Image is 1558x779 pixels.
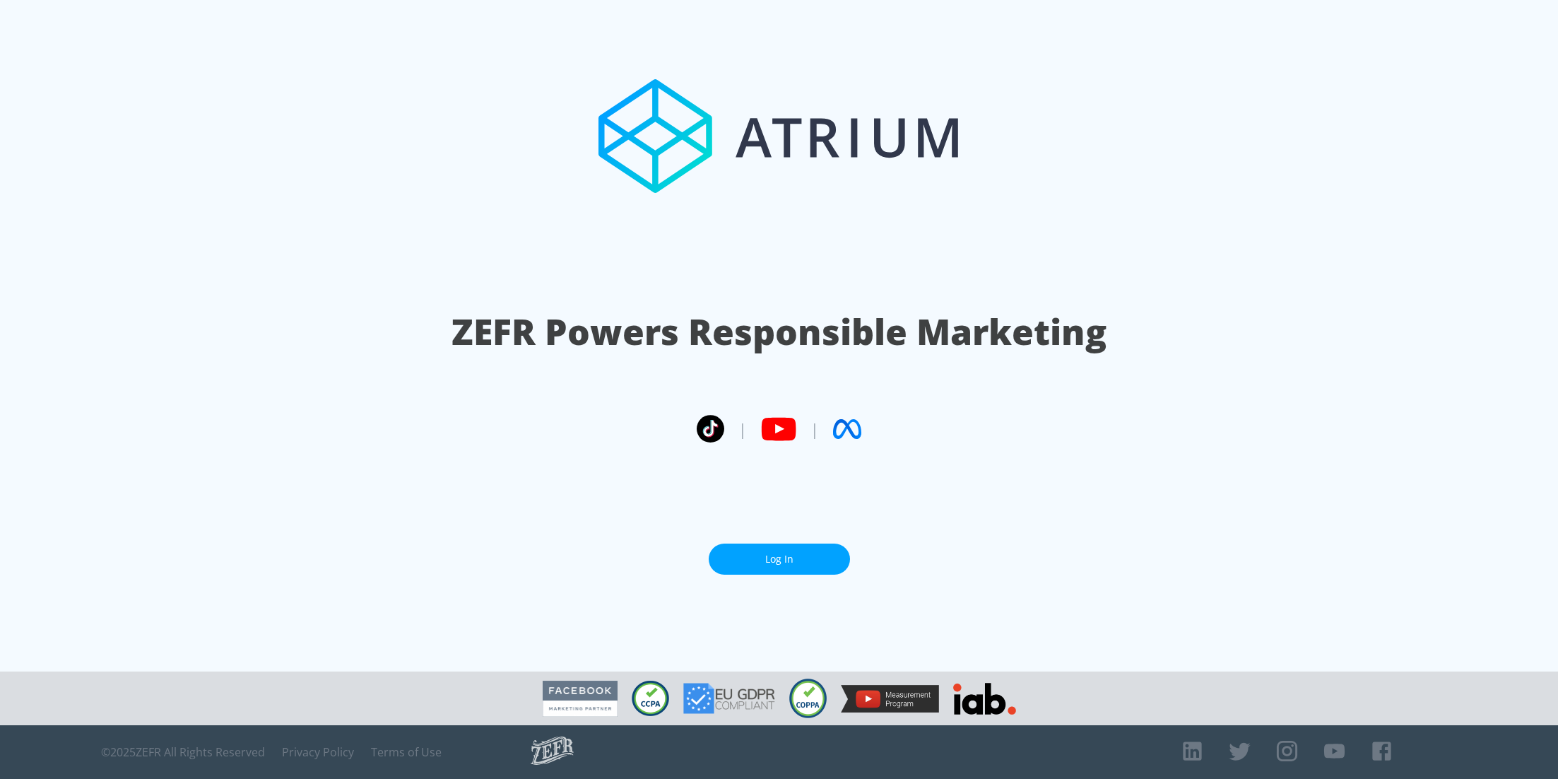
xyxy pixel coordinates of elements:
a: Privacy Policy [282,745,354,759]
img: Facebook Marketing Partner [543,681,618,717]
img: IAB [953,683,1016,715]
span: © 2025 ZEFR All Rights Reserved [101,745,265,759]
h1: ZEFR Powers Responsible Marketing [452,307,1106,356]
img: COPPA Compliant [789,679,827,718]
span: | [810,418,819,440]
a: Terms of Use [371,745,442,759]
a: Log In [709,544,850,575]
img: YouTube Measurement Program [841,685,939,713]
img: GDPR Compliant [683,683,775,714]
span: | [738,418,747,440]
img: CCPA Compliant [632,681,669,716]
